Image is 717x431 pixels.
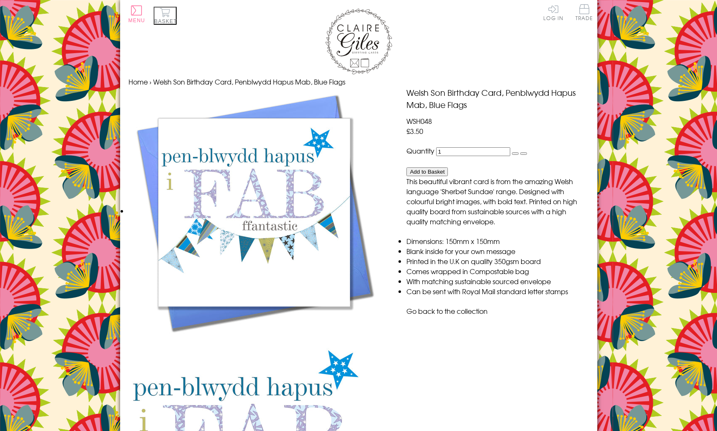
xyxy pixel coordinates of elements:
li: Blank inside for your own message [406,246,589,256]
nav: breadcrumbs [128,77,589,87]
li: With matching sustainable sourced envelope [406,276,589,286]
label: Quantity [406,146,434,156]
a: Log In [543,4,563,21]
button: Add to Basket [406,167,448,176]
span: £3.50 [406,126,423,136]
img: Claire Giles Greetings Cards [325,8,392,74]
img: Welsh Son Birthday Card, Penblwydd Hapus Mab, Blue Flags [128,87,380,338]
button: Basket [154,7,177,25]
span: Menu [128,18,145,23]
li: Dimensions: 150mm x 150mm [406,236,589,246]
span: Add to Basket [410,169,445,175]
button: Menu [128,5,145,23]
span: Welsh Son Birthday Card, Penblwydd Hapus Mab, Blue Flags [153,77,345,87]
span: WSH048 [406,116,432,126]
a: Trade [576,4,593,22]
h1: Welsh Son Birthday Card, Penblwydd Hapus Mab, Blue Flags [406,87,589,111]
a: Home [128,77,148,87]
p: This beautiful vibrant card is from the amazing Welsh language 'Sherbet Sundae' range. Designed w... [406,176,589,226]
span: Trade [576,4,593,21]
li: Can be sent with Royal Mail standard letter stamps [406,286,589,296]
a: Go back to the collection [406,306,488,316]
li: Comes wrapped in Compostable bag [406,266,589,276]
li: Printed in the U.K on quality 350gsm board [406,256,589,266]
span: › [149,77,152,87]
